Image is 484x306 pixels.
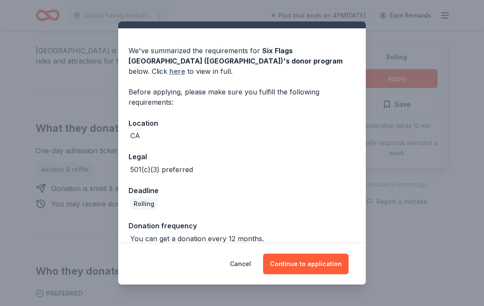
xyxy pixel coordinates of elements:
div: Before applying, please make sure you fulfill the following requirements: [129,87,355,107]
div: You can get a donation every 12 months. [130,233,264,244]
div: CA [130,130,140,141]
div: 501(c)(3) preferred [130,164,193,175]
button: Continue to application [263,254,349,274]
div: Donation frequency [129,220,355,231]
div: Legal [129,151,355,162]
div: Deadline [129,185,355,196]
button: Cancel [230,254,251,274]
div: Rolling [130,198,158,210]
a: here [169,66,185,76]
div: We've summarized the requirements for below. Click to view in full. [129,45,355,76]
div: Location [129,118,355,129]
